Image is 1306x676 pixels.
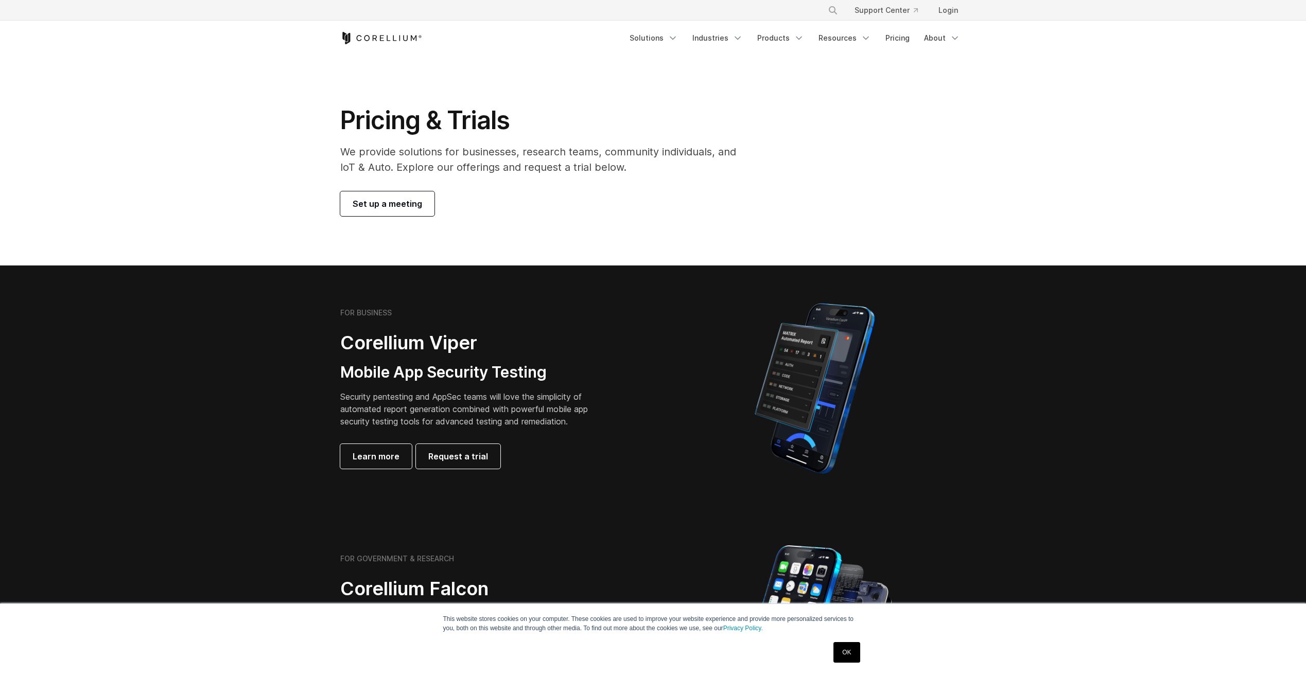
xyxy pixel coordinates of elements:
[686,29,749,47] a: Industries
[340,105,751,136] h1: Pricing & Trials
[353,450,399,462] span: Learn more
[879,29,916,47] a: Pricing
[340,554,454,563] h6: FOR GOVERNMENT & RESEARCH
[623,29,684,47] a: Solutions
[353,198,422,210] span: Set up a meeting
[824,1,842,20] button: Search
[340,32,422,44] a: Corellium Home
[623,29,966,47] div: Navigation Menu
[340,331,604,354] h2: Corellium Viper
[340,444,412,469] a: Learn more
[723,625,763,632] a: Privacy Policy.
[340,363,604,382] h3: Mobile App Security Testing
[340,191,434,216] a: Set up a meeting
[340,577,629,600] h2: Corellium Falcon
[443,614,863,633] p: This website stores cookies on your computer. These cookies are used to improve your website expe...
[815,1,966,20] div: Navigation Menu
[428,450,488,462] span: Request a trial
[833,642,860,663] a: OK
[930,1,966,20] a: Login
[340,308,392,317] h6: FOR BUSINESS
[846,1,926,20] a: Support Center
[737,298,892,478] img: Corellium MATRIX automated report on iPhone showing app vulnerability test results across securit...
[340,390,604,428] p: Security pentesting and AppSec teams will love the simplicity of automated report generation comb...
[918,29,966,47] a: About
[812,29,877,47] a: Resources
[751,29,810,47] a: Products
[340,144,751,175] p: We provide solutions for businesses, research teams, community individuals, and IoT & Auto. Explo...
[416,444,500,469] a: Request a trial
